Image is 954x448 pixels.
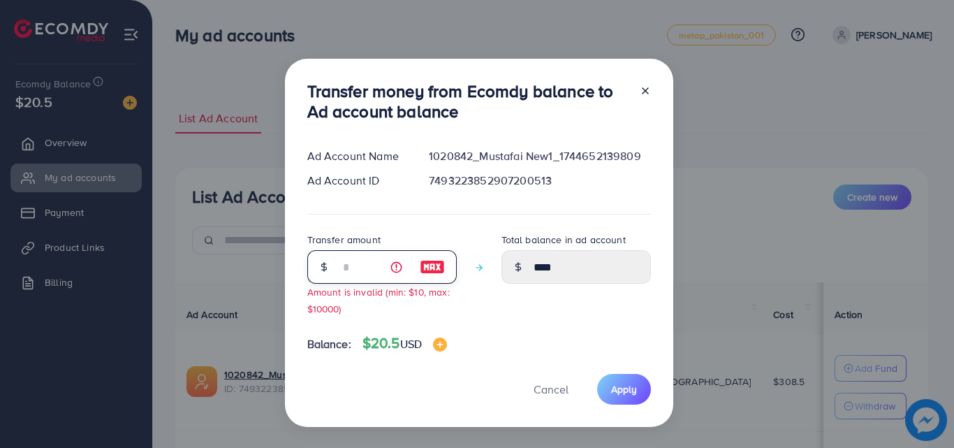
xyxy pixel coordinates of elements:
[400,336,422,352] span: USD
[420,259,445,275] img: image
[362,335,447,352] h4: $20.5
[516,374,586,404] button: Cancel
[418,173,661,189] div: 7493223852907200513
[307,81,629,122] h3: Transfer money from Ecomdy balance to Ad account balance
[307,336,351,352] span: Balance:
[307,285,450,315] small: Amount is invalid (min: $10, max: $10000)
[433,338,447,352] img: image
[534,382,568,397] span: Cancel
[307,233,381,247] label: Transfer amount
[597,374,651,404] button: Apply
[501,233,626,247] label: Total balance in ad account
[418,148,661,164] div: 1020842_Mustafai New1_1744652139809
[296,173,418,189] div: Ad Account ID
[296,148,418,164] div: Ad Account Name
[611,382,637,396] span: Apply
